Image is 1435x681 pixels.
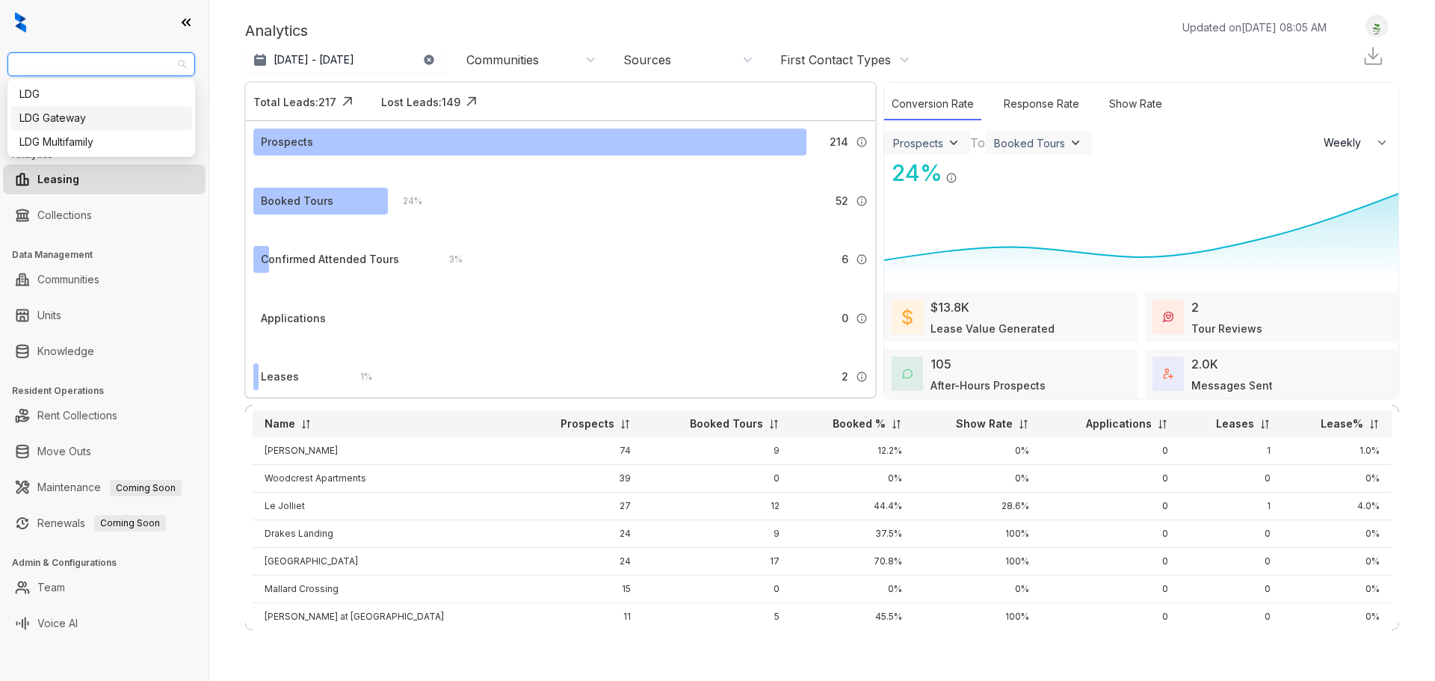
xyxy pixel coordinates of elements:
a: Leasing [37,164,79,194]
td: 4.0% [1283,493,1392,520]
td: 24 [519,520,642,548]
td: 45.5% [791,603,914,631]
li: Renewals [3,508,206,538]
p: Analytics [245,19,308,42]
li: Team [3,573,206,603]
td: 0% [1283,548,1392,576]
td: 12.2% [791,437,914,465]
td: 1 [1180,493,1283,520]
img: Click Icon [336,90,359,113]
a: RenewalsComing Soon [37,508,166,538]
img: logo [15,12,26,33]
td: 100% [914,548,1041,576]
div: Response Rate [996,88,1087,120]
div: Messages Sent [1191,378,1273,393]
img: UserAvatar [1366,19,1387,34]
td: 0 [1180,465,1283,493]
div: LDG Gateway [19,110,183,126]
div: Lease Value Generated [931,321,1055,336]
h3: Resident Operations [12,384,209,398]
span: Coming Soon [94,515,166,531]
td: 28.6% [914,493,1041,520]
img: sorting [1157,419,1168,430]
td: 12 [643,493,791,520]
td: 0 [643,465,791,493]
a: Team [37,573,65,603]
p: Name [265,416,295,431]
span: 6 [842,251,848,268]
td: 0 [643,576,791,603]
td: 0% [914,465,1041,493]
td: 0 [1041,465,1180,493]
img: sorting [768,419,780,430]
li: Knowledge [3,336,206,366]
p: Show Rate [956,416,1013,431]
td: 9 [643,520,791,548]
div: 2 [1191,298,1199,316]
div: Confirmed Attended Tours [261,251,399,268]
div: LDG [10,82,192,106]
td: 11 [519,603,642,631]
div: Tour Reviews [1191,321,1262,336]
td: [PERSON_NAME] at [GEOGRAPHIC_DATA] [253,603,519,631]
td: Drakes Landing [253,520,519,548]
div: Conversion Rate [884,88,981,120]
td: 1.0% [1283,437,1392,465]
td: 1 [1180,437,1283,465]
td: [PERSON_NAME] [253,437,519,465]
div: After-Hours Prospects [931,378,1046,393]
td: 0 [1041,437,1180,465]
div: 24 % [388,193,422,209]
div: To [970,134,985,152]
div: 3 % [433,251,463,268]
td: 0 [1180,576,1283,603]
td: 0% [1283,465,1392,493]
img: Download [1362,45,1384,67]
div: First Contact Types [780,52,891,68]
span: 2 [842,369,848,385]
img: Info [856,195,868,207]
a: Units [37,301,61,330]
a: Rent Collections [37,401,117,431]
p: Applications [1086,416,1152,431]
td: 39 [519,465,642,493]
img: Info [856,253,868,265]
td: Woodcrest Apartments [253,465,519,493]
img: sorting [1259,419,1271,430]
td: 70.8% [791,548,914,576]
td: 0% [791,465,914,493]
div: Booked Tours [994,137,1065,150]
button: [DATE] - [DATE] [245,46,447,73]
td: 9 [643,437,791,465]
div: LDG Gateway [10,106,192,130]
img: sorting [1018,419,1029,430]
div: LDG Multifamily [10,130,192,154]
td: 44.4% [791,493,914,520]
td: 5 [643,603,791,631]
td: Mallard Crossing [253,576,519,603]
img: Click Icon [460,90,483,113]
img: ViewFilterArrow [1068,135,1083,150]
span: 0 [842,310,848,327]
td: 0% [791,576,914,603]
td: [GEOGRAPHIC_DATA] [253,548,519,576]
div: Applications [261,310,326,327]
td: 0% [914,576,1041,603]
img: Click Icon [957,158,980,181]
span: Weekly [1324,135,1369,150]
td: Le Jolliet [253,493,519,520]
td: 24 [519,548,642,576]
td: 0% [1283,520,1392,548]
a: Communities [37,265,99,295]
p: Booked Tours [690,416,763,431]
div: 105 [931,355,951,373]
li: Rent Collections [3,401,206,431]
div: Prospects [261,134,313,150]
div: Leases [261,369,299,385]
td: 0 [1180,520,1283,548]
span: Coming Soon [110,480,182,496]
img: sorting [1368,419,1380,430]
td: 0% [1283,576,1392,603]
p: Lease% [1321,416,1363,431]
li: Voice AI [3,608,206,638]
